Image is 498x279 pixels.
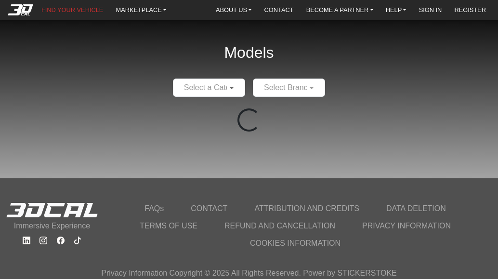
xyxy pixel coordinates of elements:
[244,235,346,252] a: COOKIES INFORMATION
[185,200,233,217] a: CONTACT
[380,200,452,217] a: DATA DELETION
[249,200,365,217] a: ATTRIBUTION AND CREDITS
[112,4,170,16] a: MARKETPLACE
[356,217,457,235] a: PRIVACY INFORMATION
[450,4,489,16] a: REGISTER
[212,4,255,16] a: ABOUT US
[261,4,298,16] a: CONTACT
[139,200,170,217] a: FAQs
[224,31,274,75] h2: Models
[38,4,107,16] a: FIND YOUR VEHICLE
[219,217,341,235] a: REFUND AND CANCELLATION
[6,220,98,232] p: Immersive Experience
[101,267,397,279] p: Privacy Information Copyright © 2025 All Rights Reserved. Power by STICKERSTOKE
[415,4,446,16] a: SIGN IN
[382,4,410,16] a: HELP
[134,217,203,235] a: TERMS OF USE
[302,4,377,16] a: BECOME A PARTNER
